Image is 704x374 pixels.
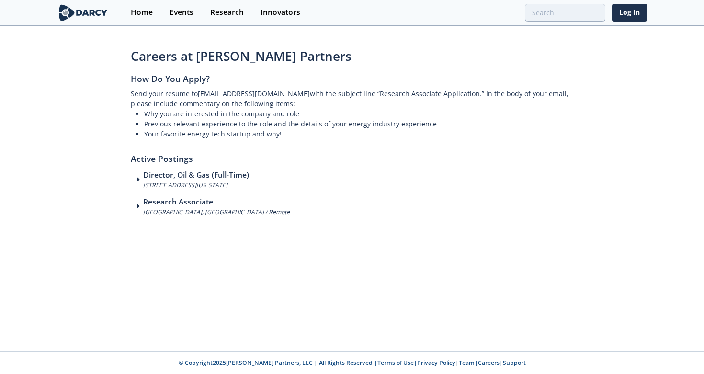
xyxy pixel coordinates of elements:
a: [EMAIL_ADDRESS][DOMAIN_NAME] [198,89,310,98]
h3: Director, Oil & Gas (Full-Time) [143,170,249,181]
div: Events [170,9,193,16]
a: Privacy Policy [417,359,455,367]
div: Home [131,9,153,16]
h1: Careers at [PERSON_NAME] Partners [131,47,573,66]
h2: How Do You Apply? [131,72,573,88]
p: Send your resume to with the subject line “Research Associate Application.” In the body of your e... [131,89,573,109]
a: Log In [612,4,647,22]
li: Why you are interested in the company and role [144,109,573,119]
p: [STREET_ADDRESS][US_STATE] [143,181,249,190]
a: Support [503,359,526,367]
li: Your favorite energy tech startup and why! [144,129,573,139]
a: Team [459,359,475,367]
h3: Research Associate [143,196,290,208]
div: Innovators [261,9,300,16]
img: logo-wide.svg [57,4,109,21]
p: [GEOGRAPHIC_DATA], [GEOGRAPHIC_DATA] / Remote [143,208,290,216]
div: Research [210,9,244,16]
h2: Active Postings [131,139,573,170]
li: Previous relevant experience to the role and the details of your energy industry experience [144,119,573,129]
a: Careers [478,359,500,367]
input: Advanced Search [525,4,605,22]
p: © Copyright 2025 [PERSON_NAME] Partners, LLC | All Rights Reserved | | | | | [21,359,683,367]
a: Terms of Use [377,359,414,367]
